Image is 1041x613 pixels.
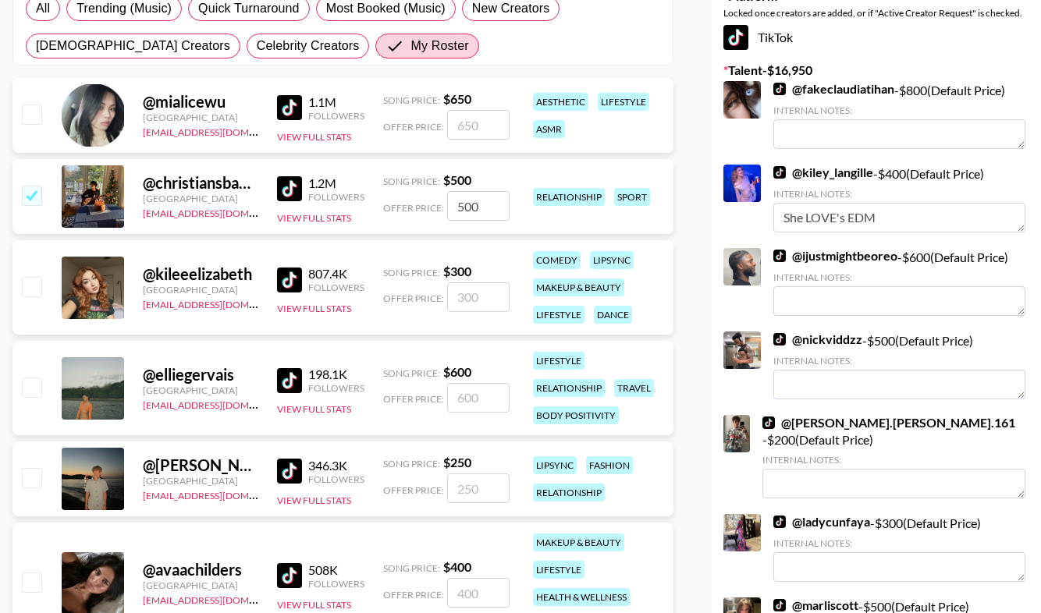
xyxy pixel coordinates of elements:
div: Followers [308,191,364,203]
strong: $ 400 [443,559,471,574]
div: relationship [533,188,605,206]
div: makeup & beauty [533,533,624,551]
div: Internal Notes: [773,537,1025,549]
span: Offer Price: [383,589,444,601]
strong: $ 600 [443,364,471,379]
div: asmr [533,120,565,138]
a: [EMAIL_ADDRESS][DOMAIN_NAME] [143,487,300,501]
div: @ kileeelizabeth [143,264,258,284]
a: @kiley_langille [773,165,873,180]
a: @ijustmightbeoreo [773,248,897,264]
div: fashion [586,456,633,474]
div: @ elliegervais [143,365,258,384]
img: TikTok [277,459,302,484]
div: relationship [533,484,605,501]
span: Offer Price: [383,121,444,133]
div: Followers [308,473,364,485]
span: Offer Price: [383,393,444,405]
div: Followers [308,578,364,590]
span: Song Price: [383,458,440,469]
span: Song Price: [383,94,440,106]
div: Followers [308,282,364,293]
span: Song Price: [383,267,440,278]
div: 198.1K [308,367,364,382]
a: @marliscott [773,597,858,613]
span: Song Price: [383,367,440,379]
div: TikTok [723,25,1029,50]
a: [EMAIL_ADDRESS][DOMAIN_NAME] [143,296,300,310]
div: Internal Notes: [773,188,1025,200]
a: @nickviddzz [773,331,862,347]
div: - $ 300 (Default Price) [773,514,1025,582]
a: [EMAIL_ADDRESS][DOMAIN_NAME] [143,396,300,411]
span: Song Price: [383,175,440,187]
div: [GEOGRAPHIC_DATA] [143,193,258,204]
div: Internal Notes: [773,271,1025,283]
strong: $ 250 [443,455,471,469]
button: View Full Stats [277,494,351,506]
div: Internal Notes: [773,105,1025,116]
div: Locked once creators are added, or if "Active Creator Request" is checked. [723,7,1029,19]
textarea: She LOVE's EDM [773,203,1025,232]
div: health & wellness [533,588,630,606]
strong: $ 300 [443,264,471,278]
div: - $ 800 (Default Price) [773,81,1025,149]
a: @fakeclaudiatihan [773,81,894,97]
strong: $ 650 [443,91,471,106]
span: Offer Price: [383,484,444,496]
div: @ avaachilders [143,560,258,579]
div: @ [PERSON_NAME].taylor07 [143,455,258,475]
img: TikTok [277,95,302,120]
img: TikTok [277,268,302,292]
img: TikTok [762,416,775,429]
span: My Roster [410,37,468,55]
a: [EMAIL_ADDRESS][DOMAIN_NAME] [143,204,300,219]
div: body positivity [533,406,619,424]
div: @ mialicewu [143,92,258,112]
img: TikTok [773,333,786,345]
input: 500 [447,191,510,221]
div: 508K [308,562,364,578]
div: travel [614,379,654,397]
div: - $ 400 (Default Price) [773,165,1025,232]
div: [GEOGRAPHIC_DATA] [143,475,258,487]
button: View Full Stats [277,131,351,143]
button: View Full Stats [277,403,351,415]
div: Internal Notes: [773,355,1025,367]
span: [DEMOGRAPHIC_DATA] Creators [36,37,230,55]
div: aesthetic [533,93,588,111]
div: relationship [533,379,605,397]
img: TikTok [773,599,786,611]
img: TikTok [773,83,786,95]
img: TikTok [277,563,302,588]
div: Internal Notes: [762,454,1025,466]
div: - $ 500 (Default Price) [773,331,1025,399]
input: 300 [447,282,510,312]
div: lifestyle [533,306,584,324]
div: lipsync [533,456,577,474]
button: View Full Stats [277,212,351,224]
input: 600 [447,383,510,413]
div: [GEOGRAPHIC_DATA] [143,384,258,396]
img: TikTok [773,250,786,262]
button: View Full Stats [277,303,351,314]
div: dance [594,306,632,324]
div: lifestyle [533,352,584,370]
span: Offer Price: [383,292,444,304]
div: Followers [308,110,364,122]
a: [EMAIL_ADDRESS][DOMAIN_NAME] [143,123,300,138]
a: @[PERSON_NAME].[PERSON_NAME].161 [762,415,1015,431]
div: makeup & beauty [533,278,624,296]
img: TikTok [277,368,302,393]
div: lifestyle [533,561,584,579]
div: [GEOGRAPHIC_DATA] [143,579,258,591]
div: [GEOGRAPHIC_DATA] [143,112,258,123]
input: 400 [447,578,510,608]
div: [GEOGRAPHIC_DATA] [143,284,258,296]
img: TikTok [773,516,786,528]
div: - $ 600 (Default Price) [773,248,1025,316]
button: View Full Stats [277,599,351,611]
img: TikTok [277,176,302,201]
div: lipsync [590,251,634,269]
label: Talent - $ 16,950 [723,62,1029,78]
